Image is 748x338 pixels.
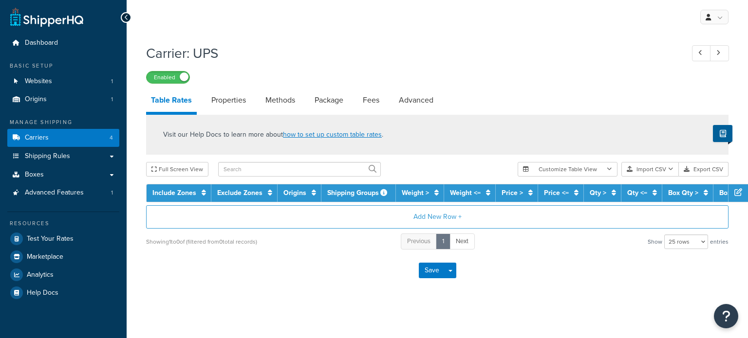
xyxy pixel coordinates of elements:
li: Carriers [7,129,119,147]
a: Methods [261,89,300,112]
a: Boxes [7,166,119,184]
span: Next [456,236,468,246]
span: Boxes [25,171,44,179]
button: Open Resource Center [714,304,738,328]
a: Fees [358,89,384,112]
span: Show [648,235,662,249]
span: 1 [111,77,113,86]
a: Box Qty > [668,188,698,198]
span: 1 [111,189,113,197]
button: Show Help Docs [713,125,732,142]
a: Carriers4 [7,129,119,147]
span: Help Docs [27,289,58,297]
a: Origins [283,188,306,198]
span: Marketplace [27,253,63,261]
a: Price > [502,188,523,198]
div: Resources [7,219,119,228]
a: Marketplace [7,248,119,266]
span: Dashboard [25,39,58,47]
button: Customize Table View [518,162,617,177]
li: Origins [7,90,119,108]
a: Next Record [710,45,729,61]
a: Price <= [544,188,569,198]
a: Test Your Rates [7,230,119,248]
a: Package [310,89,348,112]
a: Include Zones [152,188,196,198]
div: Manage Shipping [7,118,119,126]
a: Table Rates [146,89,197,115]
a: Dashboard [7,34,119,52]
a: Qty <= [627,188,647,198]
a: Previous [401,233,437,249]
button: Full Screen View [146,162,208,177]
div: Basic Setup [7,62,119,70]
span: Advanced Features [25,189,84,197]
span: Origins [25,95,47,104]
span: Test Your Rates [27,235,74,243]
button: Import CSV [621,162,679,177]
div: Showing 1 to 0 of (filtered from 0 total records) [146,235,257,249]
a: 1 [436,233,450,249]
button: Add New Row + [146,205,729,229]
li: Advanced Features [7,184,119,202]
a: Weight > [402,188,429,198]
a: Weight <= [450,188,481,198]
a: Properties [206,89,251,112]
li: Websites [7,72,119,90]
input: Search [218,162,381,177]
span: Analytics [27,271,54,279]
a: Analytics [7,266,119,284]
a: Qty > [590,188,606,198]
span: entries [710,235,729,249]
span: Shipping Rules [25,152,70,160]
a: Previous Record [692,45,711,61]
a: Advanced Features1 [7,184,119,202]
th: Shipping Groups [321,184,396,202]
label: Enabled [147,71,189,83]
a: Help Docs [7,284,119,302]
span: 4 [110,134,113,142]
a: Exclude Zones [217,188,262,198]
h1: Carrier: UPS [146,44,674,63]
button: Export CSV [679,162,729,177]
span: Previous [407,236,430,246]
p: Visit our Help Docs to learn more about . [163,129,383,140]
a: Websites1 [7,72,119,90]
button: Save [419,263,445,278]
a: Advanced [394,89,438,112]
a: Next [449,233,475,249]
a: Shipping Rules [7,147,119,165]
a: Origins1 [7,90,119,108]
span: Carriers [25,134,49,142]
span: 1 [111,95,113,104]
a: how to set up custom table rates [283,129,382,140]
span: Websites [25,77,52,86]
